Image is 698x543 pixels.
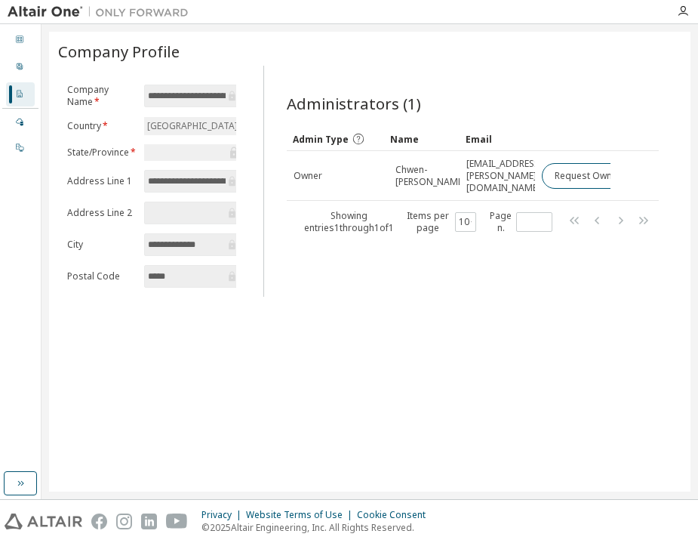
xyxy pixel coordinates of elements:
div: On Prem [6,136,35,160]
div: Name [390,127,454,151]
img: youtube.svg [166,514,188,529]
img: facebook.svg [91,514,107,529]
div: [GEOGRAPHIC_DATA] [144,117,242,135]
label: Company Name [67,84,135,108]
div: [GEOGRAPHIC_DATA] [145,118,240,134]
div: Cookie Consent [357,509,435,521]
p: © 2025 Altair Engineering, Inc. All Rights Reserved. [201,521,435,534]
div: Company Profile [6,82,35,106]
label: Country [67,120,135,132]
div: Website Terms of Use [246,509,357,521]
div: Dashboard [6,28,35,52]
div: Privacy [201,509,246,521]
span: Showing entries 1 through 1 of 1 [304,209,394,234]
label: Address Line 2 [67,207,135,219]
span: Owner [294,170,322,182]
div: Email [466,127,529,151]
div: Managed [6,110,35,134]
span: Administrators (1) [287,93,421,114]
div: User Profile [6,55,35,79]
button: 10 [459,216,472,228]
span: Company Profile [58,41,180,62]
img: linkedin.svg [141,514,157,529]
span: Page n. [490,210,552,234]
span: [EMAIL_ADDRESS][PERSON_NAME][DOMAIN_NAME] [466,158,543,194]
img: altair_logo.svg [5,514,82,529]
span: Chwen-[PERSON_NAME] [395,164,466,188]
img: Altair One [8,5,196,20]
label: City [67,239,135,251]
button: Request Owner Change [542,163,669,189]
label: State/Province [67,147,135,159]
label: Postal Code [67,270,135,282]
span: Admin Type [293,133,349,146]
label: Address Line 1 [67,175,135,187]
img: instagram.svg [116,514,132,529]
span: Items per page [405,210,476,234]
